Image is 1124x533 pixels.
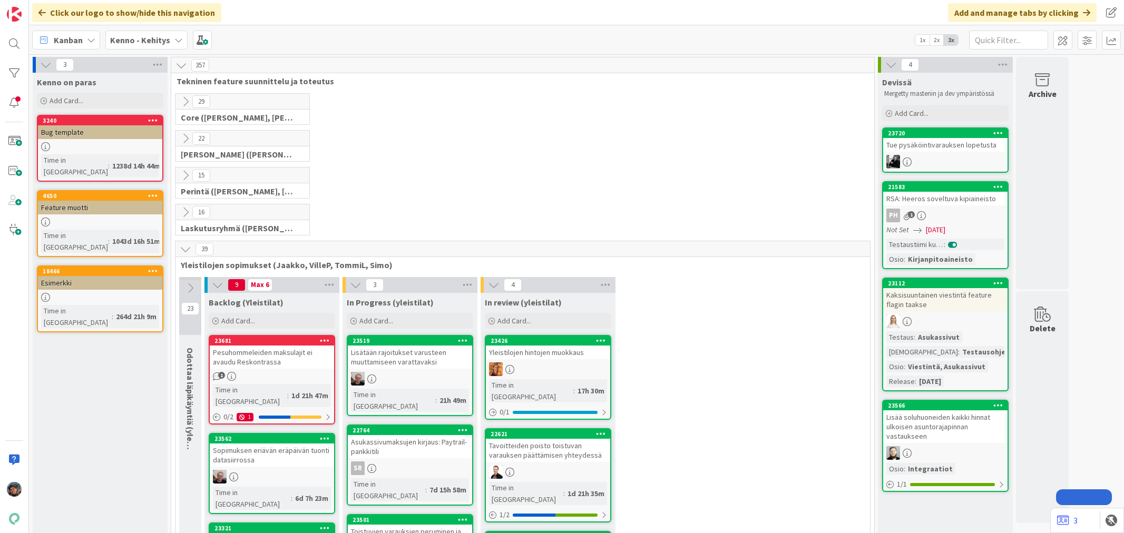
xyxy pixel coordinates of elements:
[908,211,915,218] span: 1
[185,348,196,468] span: Odottaa läpikäyntiä (yleistilat)
[210,336,334,346] div: 23681
[50,96,83,105] span: Add Card...
[38,201,162,214] div: Feature muotti
[7,511,22,526] img: avatar
[237,413,253,421] div: 1
[886,314,900,328] img: SL
[486,429,610,462] div: 22621Tavoitteiden poisto toistuvan varauksen päättämisen yhteydessä
[108,160,110,172] span: :
[486,429,610,439] div: 22621
[563,488,565,499] span: :
[348,372,472,386] div: JH
[38,266,162,276] div: 18466
[886,376,915,387] div: Release
[437,394,469,406] div: 21h 49m
[210,524,334,533] div: 23321
[213,470,227,483] img: JH
[214,337,334,344] div: 23681
[1030,322,1055,334] div: Delete
[192,95,210,108] span: 29
[930,35,944,45] span: 2x
[38,266,162,290] div: 18466Esimerkki
[948,3,1097,22] div: Add and manage tabs by clicking
[213,384,287,407] div: Time in [GEOGRAPHIC_DATA]
[883,401,1008,410] div: 23566
[882,77,912,87] span: Devissä
[181,149,296,160] span: Halti (Sebastian, VilleH, Riikka, Antti, MikkoV, PetriH, PetriM)
[210,346,334,369] div: Pesuhommeleiden maksulajit ei avaudu Reskontrassa
[904,463,905,475] span: :
[214,525,334,532] div: 23321
[944,35,958,45] span: 3x
[289,390,331,401] div: 1d 21h 47m
[112,311,113,322] span: :
[886,239,944,250] div: Testaustiimi kurkkaa
[500,407,510,418] span: 0 / 1
[489,362,503,376] img: TL
[348,426,472,458] div: 22764Asukassivumaksujen kirjaus: Paytrail-pankkitili
[883,138,1008,152] div: Tue pysäköintivarauksen lopetusta
[191,59,209,72] span: 357
[575,385,607,397] div: 17h 30m
[353,516,472,524] div: 23501
[491,430,610,438] div: 22621
[883,401,1008,443] div: 23566Lisää soluhuoneiden kaikki hinnat ulkoisen asuntorajapinnan vastaukseen
[223,411,233,422] span: 0 / 2
[905,361,988,372] div: Viestintä, Asukassivut
[41,230,108,253] div: Time in [GEOGRAPHIC_DATA]
[883,182,1008,192] div: 21583
[43,268,162,275] div: 18466
[181,260,857,270] span: Yleistilojen sopimukset (Jaakko, VilleP, TommiL, Simo)
[500,509,510,520] span: 1 / 2
[914,331,915,343] span: :
[32,3,221,22] div: Click our logo to show/hide this navigation
[110,235,163,247] div: 1043d 16h 51m
[41,305,112,328] div: Time in [GEOGRAPHIC_DATA]
[1029,87,1057,100] div: Archive
[348,426,472,435] div: 22764
[210,470,334,483] div: JH
[181,112,296,123] span: Core (Pasi, Jussi, JaakkoHä, Jyri, Leo, MikkoK, Väinö, MattiH)
[573,385,575,397] span: :
[38,116,162,139] div: 3240Bug template
[905,253,975,265] div: Kirjanpitoaineisto
[291,492,292,504] span: :
[901,58,919,71] span: 4
[905,463,955,475] div: Integraatiot
[425,484,427,496] span: :
[435,394,437,406] span: :
[883,410,1008,443] div: Lisää soluhuoneiden kaikki hinnat ulkoisen asuntorajapinnan vastaukseen
[228,279,246,291] span: 9
[497,316,531,325] span: Add Card...
[353,427,472,434] div: 22764
[486,346,610,359] div: Yleistilojen hintojen muokkaus
[38,191,162,201] div: 4650
[110,160,163,172] div: 1238d 14h 44m
[916,376,944,387] div: [DATE]
[883,155,1008,169] div: KM
[958,346,960,358] span: :
[886,253,904,265] div: Osio
[108,235,110,247] span: :
[210,434,334,467] div: 23562Sopimuksen eriävän eräpäivän tuonti datasiirrossa
[486,465,610,479] div: VP
[351,478,425,501] div: Time in [GEOGRAPHIC_DATA]
[113,311,159,322] div: 264d 21h 9m
[489,379,573,402] div: Time in [GEOGRAPHIC_DATA]
[897,479,907,490] span: 1 / 1
[491,337,610,344] div: 23426
[213,487,291,510] div: Time in [GEOGRAPHIC_DATA]
[486,362,610,376] div: TL
[883,209,1008,222] div: PH
[915,35,930,45] span: 1x
[192,132,210,145] span: 22
[347,297,434,308] span: In Progress (yleistilat)
[7,7,22,22] img: Visit kanbanzone.com
[486,406,610,419] div: 0/1
[1057,514,1078,527] a: 3
[883,288,1008,311] div: Kaksisuuntainen viestintä feature flagin taakse
[181,302,199,315] span: 23
[177,76,861,86] span: Tekninen feature suunnittelu ja toteutus
[351,372,365,386] img: JH
[565,488,607,499] div: 1d 21h 35m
